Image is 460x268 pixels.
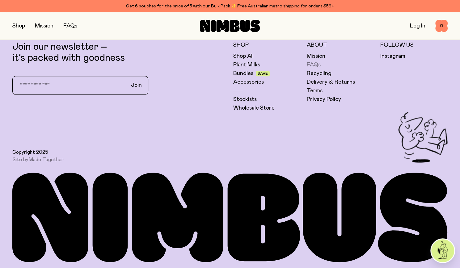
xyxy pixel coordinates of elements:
[307,61,321,69] a: FAQs
[233,61,260,69] a: Plant Milks
[307,41,374,49] h5: About
[12,157,64,163] span: Site by
[380,41,448,49] h5: Follow Us
[431,239,454,262] img: agent
[28,157,64,162] a: Made Together
[307,96,341,103] a: Privacy Policy
[258,72,268,75] span: Save
[380,52,405,60] a: Instagram
[12,149,48,155] span: Copyright 2025
[233,52,254,60] a: Shop All
[126,79,147,92] button: Join
[307,70,331,77] a: Recycling
[12,2,448,10] div: Get 6 pouches for the price of 5 with our Bulk Pack ✨ Free Australian metro shipping for orders $59+
[12,41,227,64] p: Join our newsletter – it’s packed with goodness
[131,82,142,89] span: Join
[307,52,325,60] a: Mission
[233,78,264,86] a: Accessories
[63,23,77,29] a: FAQs
[233,104,275,112] a: Wholesale Store
[35,23,53,29] a: Mission
[233,70,253,77] a: Bundles
[307,87,323,94] a: Terms
[233,41,301,49] h5: Shop
[435,20,448,32] button: 0
[410,23,425,29] a: Log In
[307,78,355,86] a: Delivery & Returns
[233,96,257,103] a: Stockists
